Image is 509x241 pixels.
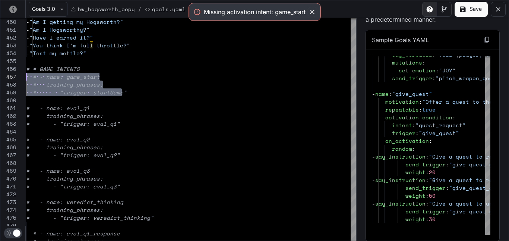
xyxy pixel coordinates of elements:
[26,214,154,222] span: # - "trigger: veredict_thinking"
[0,81,16,88] div: 458
[0,190,16,198] div: 472
[26,104,90,112] span: # - name: eval_q1
[26,49,29,57] span: -
[426,176,429,184] span: :
[26,41,29,49] span: -
[29,34,93,41] span: "Have I earned it?"
[0,88,16,96] div: 459
[29,2,67,17] button: Goals 3.0
[446,184,449,192] span: :
[26,143,103,151] span: # training_phrases:
[0,135,16,143] div: 465
[26,120,120,128] span: # - "trigger: eval_q1"
[33,88,127,96] span: # - "trigger: startGame"
[26,182,120,190] span: # - "trigger: eval_q3"
[0,151,16,159] div: 467
[0,96,16,104] div: 460
[385,137,429,145] span: on_activation
[0,34,16,41] div: 452
[405,215,426,223] span: weight
[452,113,456,121] span: :
[405,168,426,176] span: weight
[26,135,90,143] span: # - name: eval_q2
[29,26,90,34] span: "Am I Hogsworthy?"
[415,129,419,137] span: :
[0,73,16,81] div: 457
[0,49,16,57] div: 454
[419,129,459,137] span: "give_quest"
[0,167,16,175] div: 469
[426,168,429,176] span: :
[26,65,80,73] span: # # GAME INTENTS
[375,200,426,207] span: say_instruction
[426,192,429,200] span: :
[385,113,452,121] span: activation_condition
[0,65,16,73] div: 456
[439,66,456,74] span: "JOY"
[0,175,16,182] div: 470
[422,59,426,66] span: :
[204,7,306,16] div: Missing activation intent: game_start
[405,192,426,200] span: weight
[392,74,432,82] span: send_trigger
[436,66,439,74] span: :
[480,33,493,47] button: Copy
[29,18,123,26] span: "Am I getting my Hogsworth?"
[385,98,419,106] span: motivation
[429,137,432,145] span: :
[446,207,449,215] span: :
[429,192,436,200] span: 50
[426,215,429,223] span: :
[29,49,86,57] span: "Test my mettle?"
[422,106,436,113] span: true
[392,59,422,66] span: mutations
[392,145,412,153] span: random
[0,143,16,151] div: 466
[437,2,452,17] button: Toggle Visual editor panel
[0,112,16,120] div: 462
[0,214,16,222] div: 475
[26,206,103,214] span: # training_phrases:
[399,66,436,74] span: set_emotion
[0,41,16,49] div: 453
[372,35,429,44] p: Sample Goals YAML
[78,5,135,13] p: hw_hogsworth_copy
[26,198,123,206] span: # - name: veredict_thinking
[405,184,446,192] span: send_trigger
[29,41,130,49] span: "You think I’m full throttle?"
[385,106,419,113] span: repeatable
[432,74,436,82] span: :
[372,90,375,98] span: -
[412,121,415,129] span: :
[419,98,422,106] span: :
[33,73,100,81] span: # - name: game_start
[372,200,375,207] span: -
[26,112,103,120] span: # training_phrases:
[405,160,446,168] span: send_trigger
[0,18,16,26] div: 450
[375,90,389,98] span: name
[446,160,449,168] span: :
[375,153,426,160] span: say_instruction
[455,2,488,17] button: Save
[33,229,120,237] span: # - name: eval_q1_response
[426,200,429,207] span: :
[26,18,29,26] span: -
[26,34,29,41] span: -
[0,57,16,65] div: 455
[415,121,466,129] span: "quest_request"
[26,26,29,34] span: -
[0,128,16,135] div: 464
[389,90,392,98] span: :
[0,222,16,229] div: 476
[372,153,375,160] span: -
[375,176,426,184] span: say_instruction
[138,5,142,14] span: /
[33,81,103,88] span: # training_phrases:
[0,198,16,206] div: 473
[392,129,415,137] span: trigger
[412,145,415,153] span: :
[422,2,437,17] button: Toggle Help panel
[0,182,16,190] div: 471
[392,90,432,98] span: "give_quest"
